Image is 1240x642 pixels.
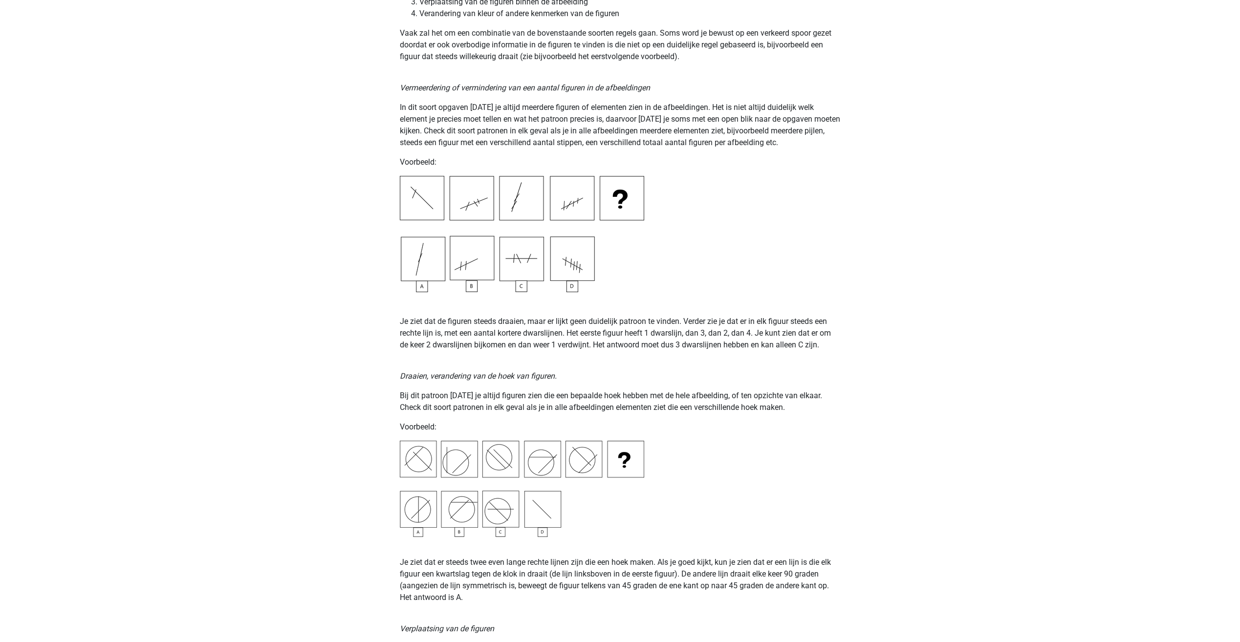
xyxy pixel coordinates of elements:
p: Voorbeeld: [400,156,841,168]
p: In dit soort opgaven [DATE] je altijd meerdere figuren of elementen zien in de afbeeldingen. Het ... [400,102,841,149]
i: Verplaatsing van de figuren [400,624,494,633]
i: Draaien, verandering van de hoek van figuren. [400,371,557,381]
p: Je ziet dat de figuren steeds draaien, maar er lijkt geen duidelijk patroon te vinden. Verder zie... [400,292,841,351]
p: Je ziet dat er steeds twee even lange rechte lijnen zijn die een hoek maken. Als je goed kijkt, k... [400,556,841,603]
p: Bij dit patroon [DATE] je altijd figuren zien die een bepaalde hoek hebben met de hele afbeelding... [400,390,841,413]
p: Vaak zal het om een combinatie van de bovenstaande soorten regels gaan. Soms word je bewust op ee... [400,27,841,63]
li: Verandering van kleur of andere kenmerken van de figuren [419,8,841,20]
img: Inductive ReasoningExample3.png [400,176,644,292]
p: Voorbeeld: [400,421,841,433]
i: Vermeerdering of vermindering van een aantal figuren in de afbeeldingen [400,83,650,92]
img: Inductive Reasoning Example4.png [400,441,644,537]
